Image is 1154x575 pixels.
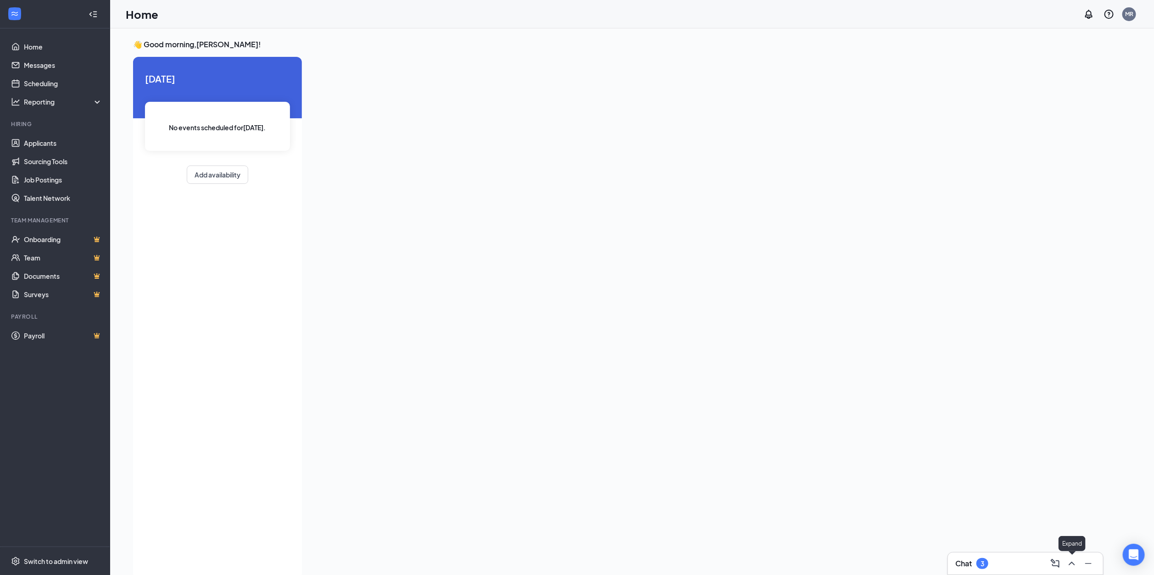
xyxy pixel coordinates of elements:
[11,120,100,128] div: Hiring
[187,166,248,184] button: Add availability
[24,171,102,189] a: Job Postings
[1065,556,1079,571] button: ChevronUp
[24,97,103,106] div: Reporting
[24,74,102,93] a: Scheduling
[133,39,823,50] h3: 👋 Good morning, [PERSON_NAME] !
[11,313,100,321] div: Payroll
[1104,9,1115,20] svg: QuestionInfo
[1050,558,1061,569] svg: ComposeMessage
[11,557,20,566] svg: Settings
[24,189,102,207] a: Talent Network
[126,6,158,22] h1: Home
[1125,10,1133,18] div: MR
[145,72,290,86] span: [DATE]
[1081,556,1096,571] button: Minimize
[24,56,102,74] a: Messages
[24,230,102,249] a: OnboardingCrown
[10,9,19,18] svg: WorkstreamLogo
[11,216,100,224] div: Team Management
[24,285,102,304] a: SurveysCrown
[11,97,20,106] svg: Analysis
[24,249,102,267] a: TeamCrown
[24,152,102,171] a: Sourcing Tools
[1059,536,1086,551] div: Expand
[1048,556,1063,571] button: ComposeMessage
[24,38,102,56] a: Home
[1066,558,1077,569] svg: ChevronUp
[169,122,266,133] span: No events scheduled for [DATE] .
[24,557,88,566] div: Switch to admin view
[1123,544,1145,566] div: Open Intercom Messenger
[89,10,98,19] svg: Collapse
[981,560,984,568] div: 3
[1083,558,1094,569] svg: Minimize
[24,267,102,285] a: DocumentsCrown
[955,558,972,569] h3: Chat
[24,326,102,345] a: PayrollCrown
[24,134,102,152] a: Applicants
[1083,9,1094,20] svg: Notifications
